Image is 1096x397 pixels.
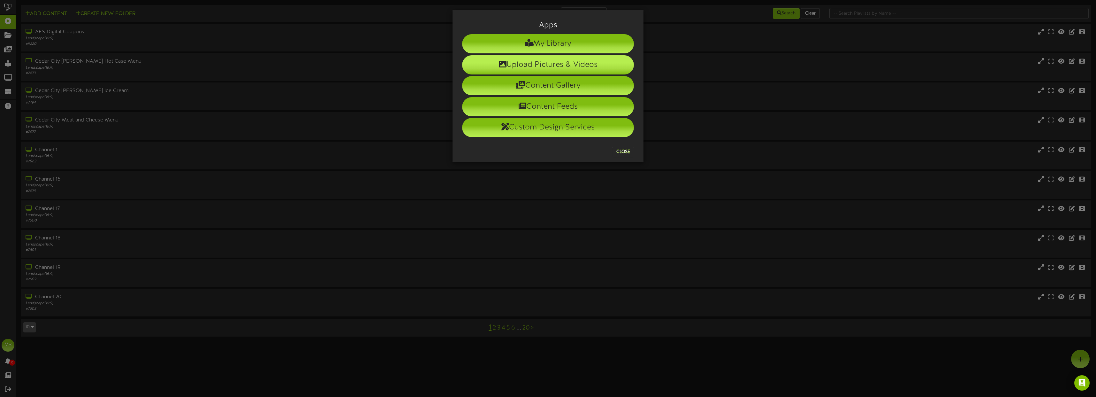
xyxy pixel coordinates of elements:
li: Custom Design Services [462,118,634,137]
li: Upload Pictures & Videos [462,55,634,74]
li: Content Gallery [462,76,634,95]
li: My Library [462,34,634,53]
button: Close [613,147,634,157]
h3: Apps [462,21,634,29]
div: Open Intercom Messenger [1074,375,1090,391]
li: Content Feeds [462,97,634,116]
